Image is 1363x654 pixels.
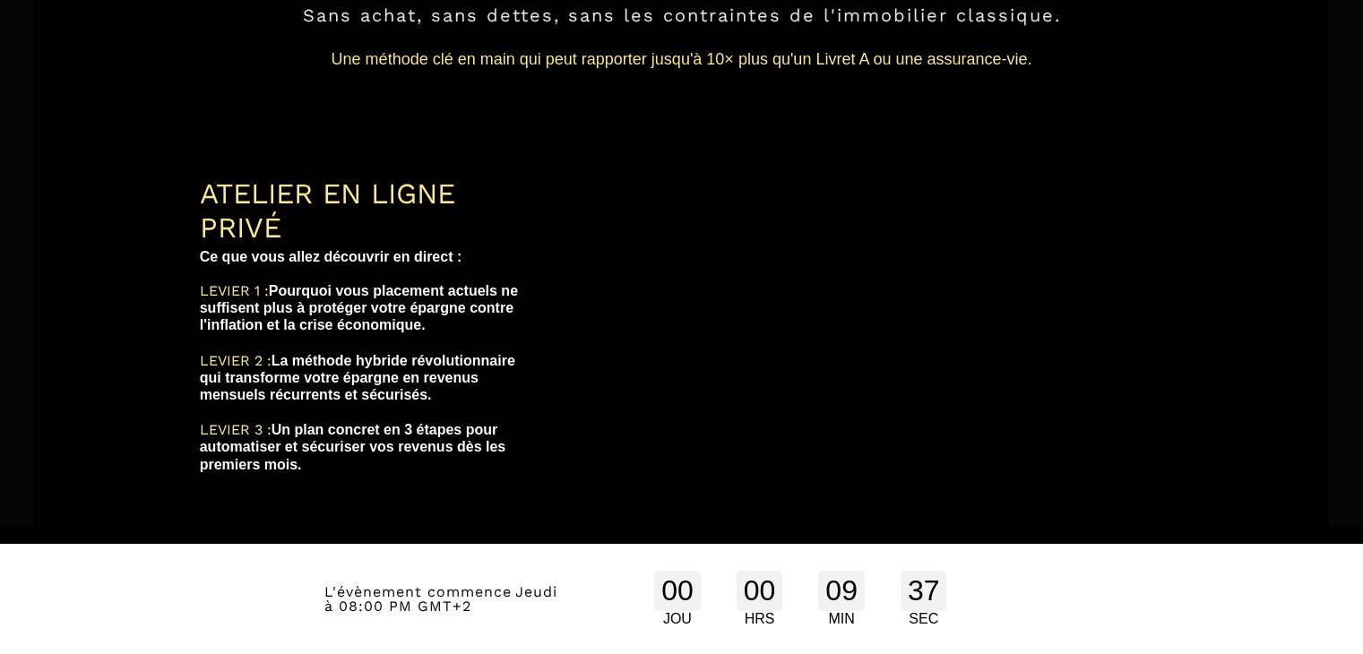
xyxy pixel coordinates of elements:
[200,283,522,332] b: Pourquoi vous placement actuels ne suffisent plus à protéger votre épargne contre l'inflation et ...
[654,611,701,627] div: JOU
[901,571,947,611] div: 37
[200,249,462,264] b: Ce que vous allez découvrir en direct :
[332,50,1032,68] span: Une méthode clé en main qui peut rapporter jusqu'à 10× plus qu'un Livret A ou une assurance-vie.
[200,352,272,369] span: LEVIER 2 :
[654,571,701,611] div: 00
[324,583,512,600] span: L'évènement commence
[737,611,783,627] div: HRS
[200,421,272,438] span: LEVIER 3 :
[901,611,947,627] div: SEC
[200,353,520,402] b: La méthode hybride révolutionnaire qui transforme votre épargne en revenus mensuels récurrents et...
[818,571,865,611] div: 09
[324,583,557,615] span: Jeudi à 08:00 PM GMT+2
[302,4,1060,26] span: Sans achat, sans dettes, sans les contraintes de l'immobilier classique.
[818,611,865,627] div: MIN
[200,176,540,245] div: ATELIER EN LIGNE PRIVÉ
[200,422,510,471] b: Un plan concret en 3 étapes pour automatiser et sécuriser vos revenus dès les premiers mois.
[737,571,783,611] div: 00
